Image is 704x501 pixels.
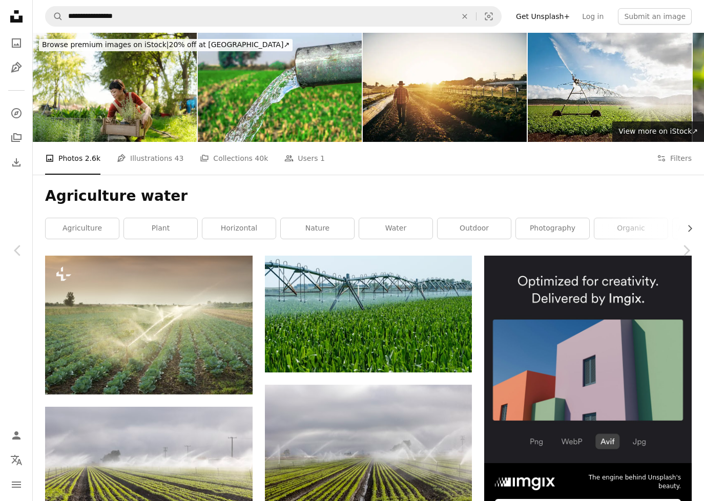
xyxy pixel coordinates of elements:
span: The engine behind Unsplash's beauty. [569,473,681,491]
img: Keeping a close watch on his crops [363,33,527,142]
a: Illustrations 43 [117,142,183,175]
span: 1 [320,153,325,164]
img: Agriculture: Crop Irrigation [528,33,692,142]
a: Photos [6,33,27,53]
button: Filters [657,142,692,175]
a: a sprinkler spraying water on a green field [265,309,472,319]
a: outdoor [438,218,511,239]
a: Browse premium images on iStock|20% off at [GEOGRAPHIC_DATA]↗ [33,33,299,57]
img: file-1738246957937-1ee55d8b7970 [495,474,554,490]
a: irrigation of vegetables into the sunset [45,320,253,329]
span: 43 [175,153,184,164]
button: Search Unsplash [46,7,63,26]
a: horizontal [202,218,276,239]
img: irrigation of vegetables into the sunset [45,256,253,394]
form: Find visuals sitewide [45,6,502,27]
span: View more on iStock ↗ [618,127,698,135]
a: Illustrations [6,57,27,78]
a: Users 1 [284,142,325,175]
a: sprinklers spraying water on a field of crops [265,449,472,458]
button: Visual search [477,7,501,26]
button: Menu [6,474,27,495]
a: Log in / Sign up [6,425,27,446]
img: high pressure crystal bluish sweet water flushing out of an agriculture industrial tube well in f... [198,33,362,142]
button: Language [6,450,27,470]
button: Clear [453,7,476,26]
a: nature [281,218,354,239]
a: Get Unsplash+ [510,8,576,25]
img: Asian woman is taking care of her plants in the garden. [33,33,197,142]
span: 40k [255,153,268,164]
img: a sprinkler spraying water on a green field [265,256,472,372]
img: file-1738247664258-dc62e4a6d6d3image [484,256,692,463]
a: Next [668,201,704,300]
a: organic [594,218,668,239]
a: Collections 40k [200,142,268,175]
a: Collections [6,128,27,148]
a: a foggy day in a farm field with sprinklers [45,471,253,480]
a: plant [124,218,197,239]
h1: Agriculture water [45,187,692,205]
a: agriculture [46,218,119,239]
span: Browse premium images on iStock | [42,40,169,49]
a: View more on iStock↗ [612,121,704,142]
a: water [359,218,432,239]
a: Log in [576,8,610,25]
span: 20% off at [GEOGRAPHIC_DATA] ↗ [42,40,289,49]
button: Submit an image [618,8,692,25]
a: photography [516,218,589,239]
a: Explore [6,103,27,123]
a: Download History [6,152,27,173]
